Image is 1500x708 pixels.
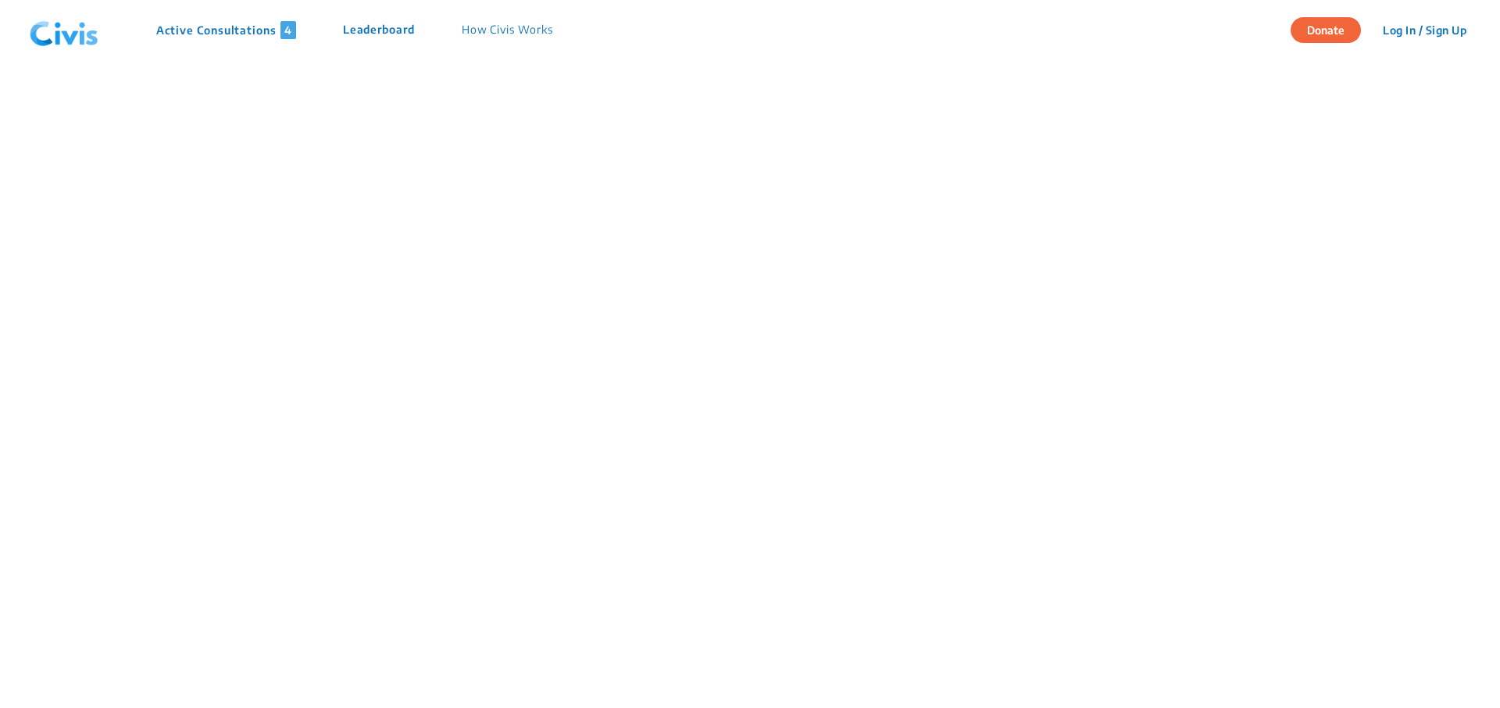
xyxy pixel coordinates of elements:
button: Donate [1291,17,1361,43]
span: 4 [280,21,296,39]
img: navlogo.png [23,7,105,54]
p: How Civis Works [462,21,553,39]
p: Active Consultations [156,21,296,39]
button: Log In / Sign Up [1373,18,1477,42]
p: Leaderboard [343,21,415,39]
a: Donate [1291,21,1373,37]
